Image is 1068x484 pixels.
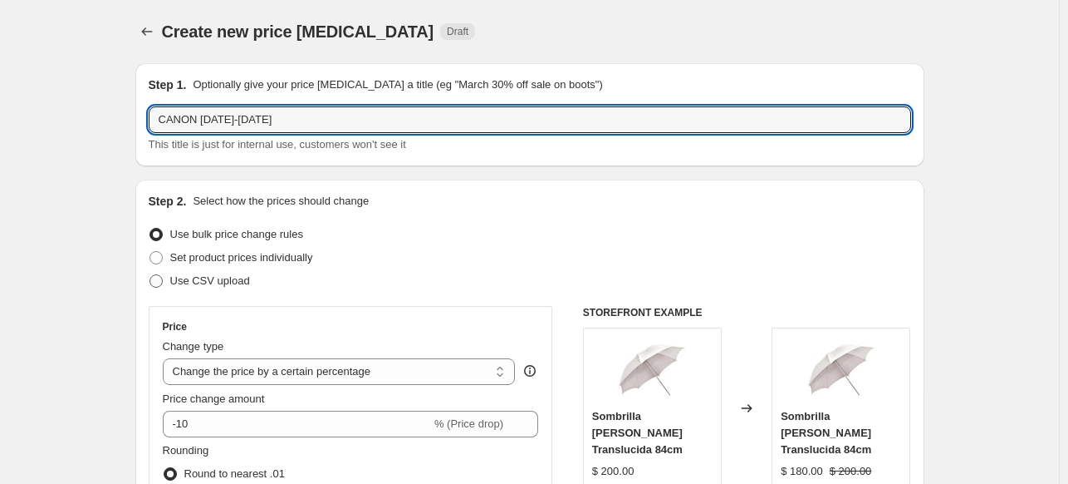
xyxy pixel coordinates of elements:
span: Price change amount [163,393,265,405]
div: $ 180.00 [781,463,823,480]
h2: Step 2. [149,193,187,210]
img: sombrillablanca_80x.jpg [619,337,685,403]
p: Optionally give your price [MEDICAL_DATA] a title (eg "March 30% off sale on boots") [193,77,602,93]
img: sombrillablanca_80x.jpg [808,337,874,403]
span: Sombrilla [PERSON_NAME] Translucida 84cm [592,410,683,456]
span: Sombrilla [PERSON_NAME] Translucida 84cm [781,410,871,456]
span: % (Price drop) [434,417,503,430]
span: Set product prices individually [170,251,313,264]
p: Select how the prices should change [193,193,369,210]
h3: Price [163,320,187,333]
div: help [522,363,538,379]
span: Rounding [163,444,209,457]
div: $ 200.00 [592,463,634,480]
h6: STOREFRONT EXAMPLE [583,306,911,319]
span: Use CSV upload [170,274,250,287]
span: Create new price [MEDICAL_DATA] [162,22,434,41]
span: Draft [447,25,468,38]
h2: Step 1. [149,77,187,93]
input: -15 [163,411,431,437]
input: 30% off holiday sale [149,106,911,133]
span: This title is just for internal use, customers won't see it [149,138,406,151]
button: Price change jobs [135,20,159,43]
span: Use bulk price change rules [170,228,303,240]
span: Change type [163,340,224,353]
strike: $ 200.00 [830,463,872,480]
span: Round to nearest .01 [184,467,285,480]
